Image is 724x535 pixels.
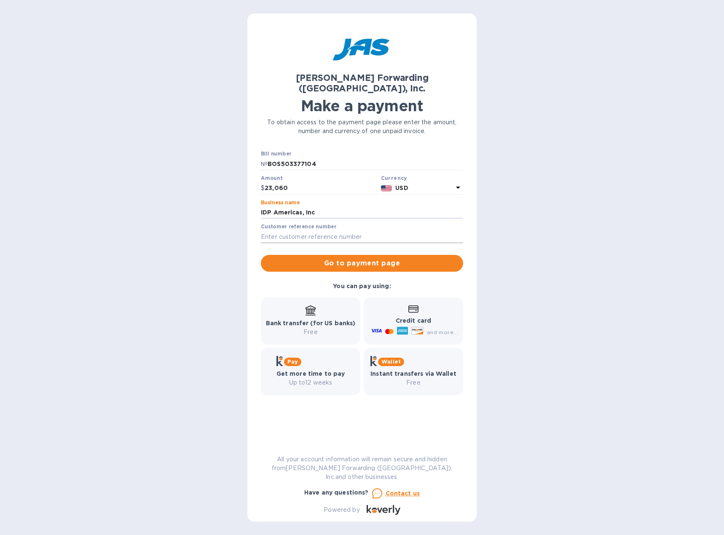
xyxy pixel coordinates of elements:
b: USD [395,185,408,191]
b: Wallet [381,358,401,365]
span: Go to payment page [268,258,456,268]
p: Free [370,378,456,387]
b: Currency [381,175,407,181]
label: Amount [261,176,282,181]
u: Contact us [386,490,420,497]
label: Customer reference number [261,225,336,230]
p: Free [266,328,356,337]
b: Instant transfers via Wallet [370,370,456,377]
p: $ [261,184,265,193]
input: Enter customer reference number [261,230,463,243]
label: Bill number [261,152,291,157]
b: Credit card [396,317,431,324]
b: Bank transfer (for US banks) [266,320,356,326]
p: All your account information will remain secure and hidden from [PERSON_NAME] Forwarding ([GEOGRA... [261,455,463,481]
label: Business name [261,200,300,205]
p: Up to 12 weeks [276,378,345,387]
input: 0.00 [265,182,378,195]
b: Get more time to pay [276,370,345,377]
p: № [261,160,268,169]
input: Enter business name [261,206,463,219]
b: Have any questions? [304,489,369,496]
b: [PERSON_NAME] Forwarding ([GEOGRAPHIC_DATA]), Inc. [296,72,429,94]
h1: Make a payment [261,97,463,115]
img: USD [381,185,392,191]
p: To obtain access to the payment page please enter the amount, number and currency of one unpaid i... [261,118,463,136]
button: Go to payment page [261,255,463,272]
b: Pay [287,358,298,365]
p: Powered by [324,506,359,514]
input: Enter bill number [268,158,463,170]
b: You can pay using: [333,283,391,289]
span: and more... [427,329,458,335]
